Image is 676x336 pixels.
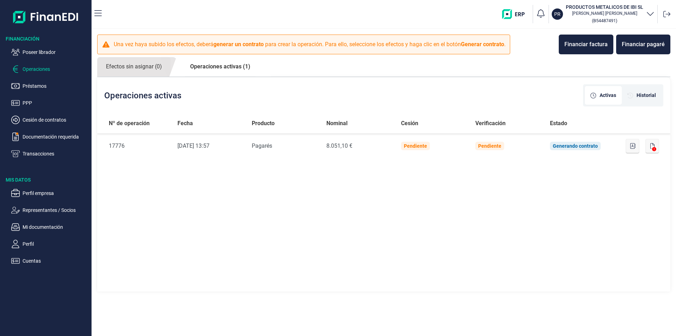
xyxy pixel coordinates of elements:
p: Operaciones [23,65,89,73]
small: Copiar cif [592,18,617,23]
span: Estado [550,119,567,128]
button: Perfil [11,240,89,248]
p: [PERSON_NAME] [PERSON_NAME] [566,11,643,16]
button: PPP [11,99,89,107]
button: Poseer librador [11,48,89,56]
div: Pendiente [478,143,501,149]
button: Transacciones [11,149,89,158]
h2: Operaciones activas [104,91,181,100]
p: Representantes / Socios [23,206,89,214]
p: Cuentas [23,257,89,265]
span: Activas [600,92,616,99]
span: Verificación [475,119,506,128]
div: 8.051,10 € [326,142,390,150]
h3: PRODUCTOS METALICOS DE IBI SL [566,4,643,11]
div: Pendiente [404,143,427,149]
button: Mi documentación [11,223,89,231]
p: Transacciones [23,149,89,158]
button: Operaciones [11,65,89,73]
button: Documentación requerida [11,133,89,141]
b: Generar contrato [461,41,504,48]
p: PR [554,11,561,18]
p: Perfil empresa [23,189,89,197]
p: Poseer librador [23,48,89,56]
button: Préstamos [11,82,89,90]
a: Operaciones activas (1) [181,57,259,76]
div: [DATE] 13:57 [177,142,241,150]
div: 17776 [109,142,166,150]
button: Financiar factura [559,35,613,54]
span: Cesión [401,119,418,128]
button: Representantes / Socios [11,206,89,214]
span: Nº de operación [109,119,150,128]
button: Cuentas [11,257,89,265]
span: Nominal [326,119,348,128]
img: Logo de aplicación [13,6,79,28]
span: Historial [637,92,656,99]
p: Préstamos [23,82,89,90]
button: Financiar pagaré [616,35,670,54]
div: [object Object] [585,86,622,105]
div: Financiar factura [564,40,608,49]
button: Cesión de contratos [11,116,89,124]
div: Pagarés [252,142,315,150]
img: erp [502,9,530,19]
a: Efectos sin asignar (0) [97,57,171,77]
p: Perfil [23,240,89,248]
p: Una vez haya subido los efectos, deberá para crear la operación. Para ello, seleccione los efecto... [114,40,506,49]
span: Fecha [177,119,193,128]
div: Financiar pagaré [622,40,665,49]
button: PRPRODUCTOS METALICOS DE IBI SL[PERSON_NAME] [PERSON_NAME](B54487491) [552,4,655,25]
div: Generando contrato [553,143,598,149]
p: Cesión de contratos [23,116,89,124]
b: generar un contrato [213,41,264,48]
p: PPP [23,99,89,107]
p: Mi documentación [23,223,89,231]
p: Documentación requerida [23,133,89,141]
button: Perfil empresa [11,189,89,197]
div: [object Object] [622,86,662,105]
span: Producto [252,119,275,128]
